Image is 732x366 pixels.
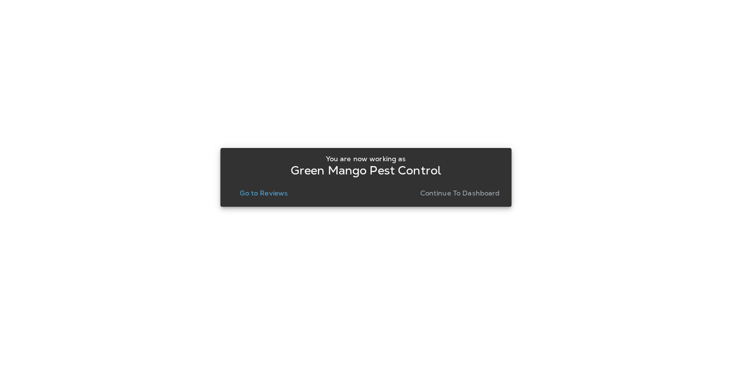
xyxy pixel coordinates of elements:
[240,189,288,197] p: Go to Reviews
[420,189,500,197] p: Continue to Dashboard
[416,186,504,200] button: Continue to Dashboard
[291,167,441,174] p: Green Mango Pest Control
[236,186,292,200] button: Go to Reviews
[326,155,406,163] p: You are now working as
